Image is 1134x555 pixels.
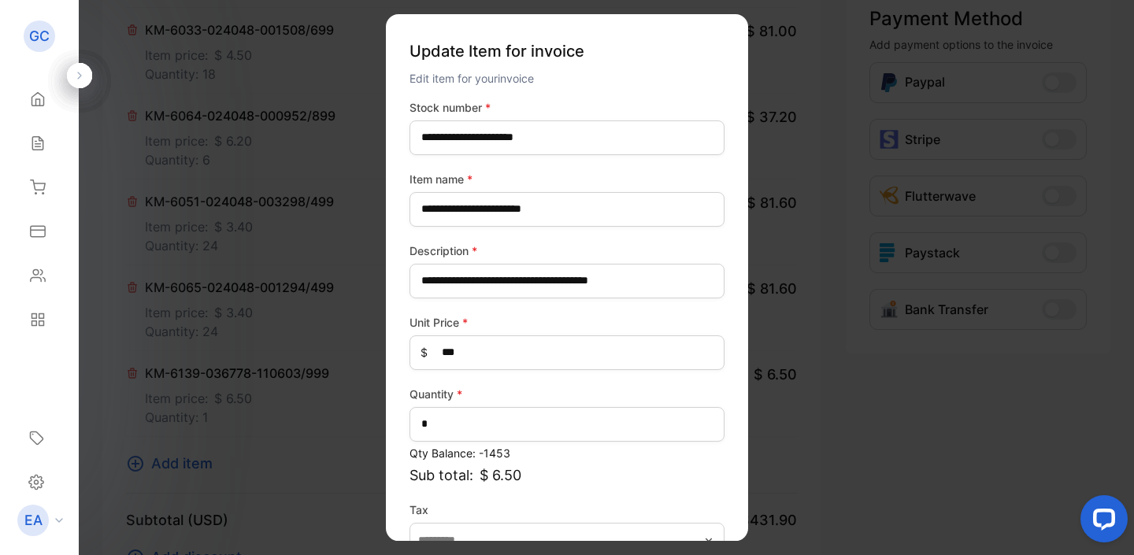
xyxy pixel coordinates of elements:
span: Edit item for your invoice [409,72,534,85]
label: Item name [409,171,724,187]
p: Qty Balance: -1453 [409,445,724,461]
label: Unit Price [409,314,724,331]
label: Tax [409,501,724,518]
label: Description [409,242,724,259]
p: GC [29,26,50,46]
p: Update Item for invoice [409,33,724,69]
label: Quantity [409,386,724,402]
span: $ [421,344,428,361]
span: $ 6.50 [480,464,521,486]
iframe: LiveChat chat widget [1068,489,1134,555]
p: Sub total: [409,464,724,486]
p: EA [24,510,43,531]
label: Stock number [409,99,724,116]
